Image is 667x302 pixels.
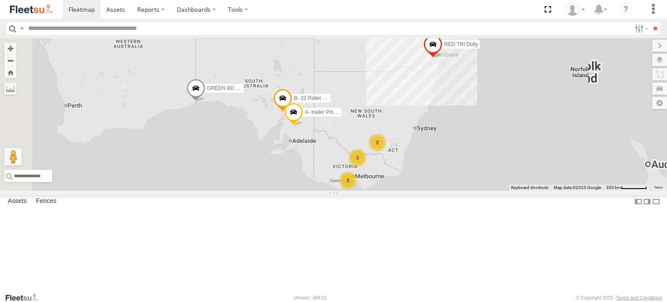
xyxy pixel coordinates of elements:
[576,295,662,300] div: © Copyright 2025 -
[4,83,17,95] label: Measure
[294,295,327,300] div: Version: 308.01
[207,85,243,91] span: GREEN BD (A)
[349,149,366,166] div: 3
[634,195,643,208] label: Dock Summary Table to the Left
[511,185,548,191] button: Keyboard shortcuts
[339,172,357,189] div: 2
[4,43,17,54] button: Zoom in
[369,134,386,151] div: 2
[604,185,650,191] button: Map Scale: 200 km per 56 pixels
[631,22,650,35] label: Search Filter Options
[294,95,378,101] span: B- 22 Pallet RED [PERSON_NAME]
[652,97,667,109] label: Map Settings
[32,196,61,208] label: Fences
[652,195,660,208] label: Hide Summary Table
[654,186,663,189] a: Terms (opens in new tab)
[619,3,633,17] i: ?
[563,3,588,16] div: Jay Bennett
[4,54,17,66] button: Zoom out
[18,22,25,35] label: Search Query
[643,195,651,208] label: Dock Summary Table to the Right
[5,293,45,302] a: Visit our Website
[4,148,22,166] button: Drag Pegman onto the map to open Street View
[444,41,478,47] span: RED TRI Dolly
[554,185,601,190] span: Map data ©2025 Google
[9,3,54,15] img: fleetsu-logo-horizontal.svg
[305,109,380,115] span: A- trailer Pins [PERSON_NAME]
[3,196,31,208] label: Assets
[606,185,621,190] span: 200 km
[4,66,17,78] button: Zoom Home
[616,295,662,300] a: Terms and Conditions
